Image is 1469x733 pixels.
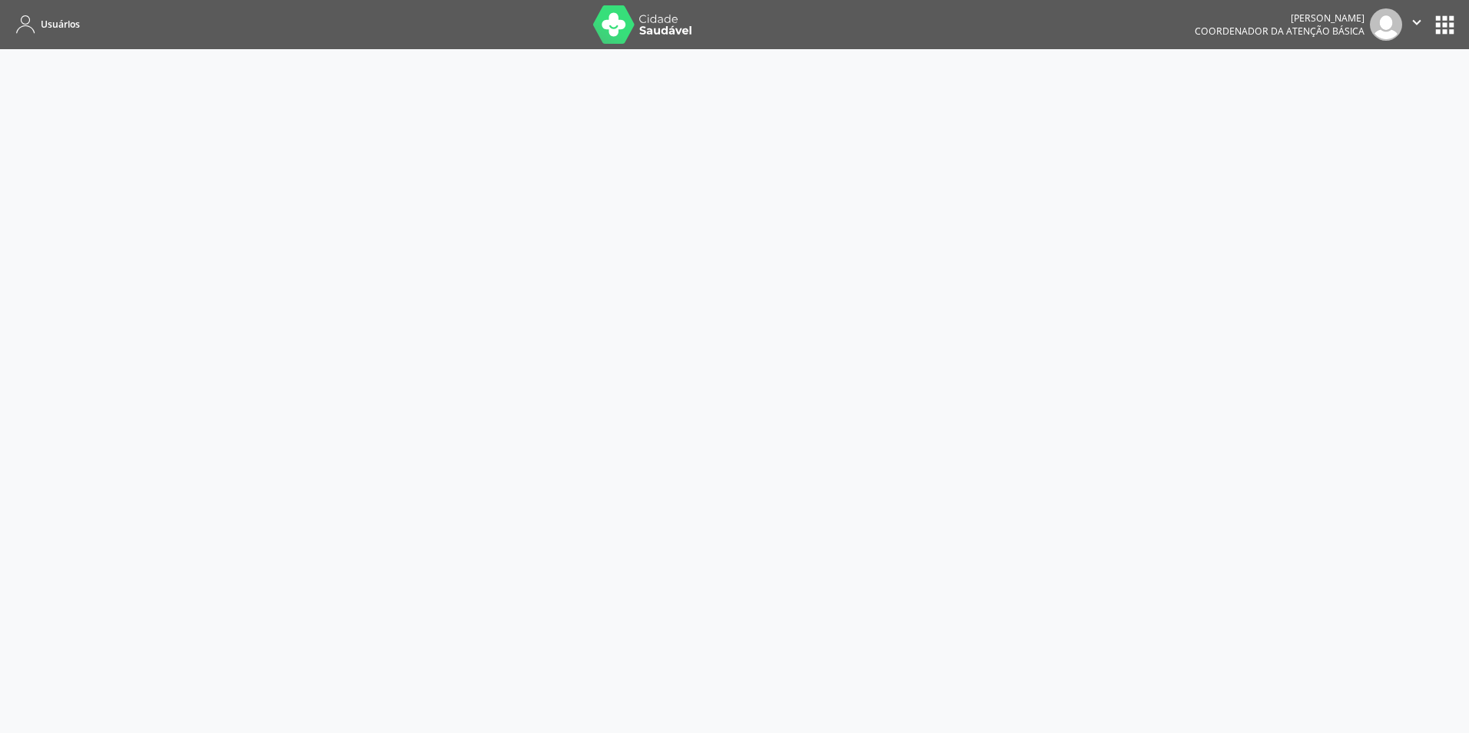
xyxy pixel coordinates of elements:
img: img [1370,8,1402,41]
button:  [1402,8,1431,41]
a: Usuários [11,12,80,37]
div: [PERSON_NAME] [1195,12,1365,25]
span: Usuários [41,18,80,31]
i:  [1408,14,1425,31]
span: Coordenador da Atenção Básica [1195,25,1365,38]
button: apps [1431,12,1458,38]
